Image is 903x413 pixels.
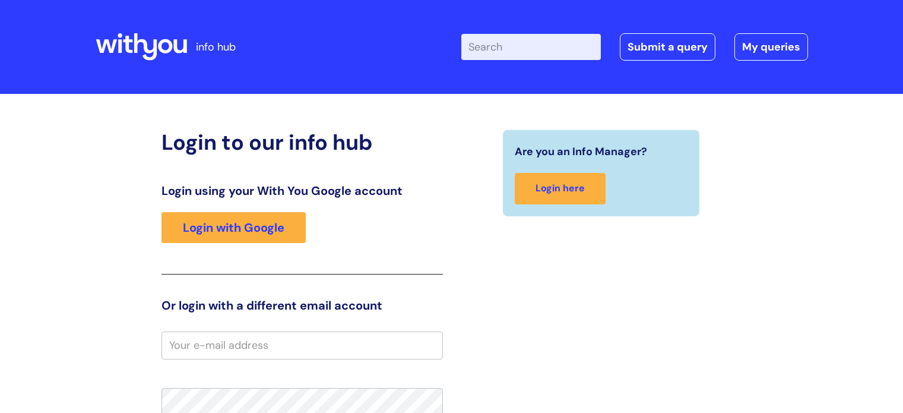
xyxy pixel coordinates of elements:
[161,130,443,155] h2: Login to our info hub
[461,34,601,60] input: Search
[515,173,606,204] a: Login here
[196,37,236,56] p: info hub
[161,212,306,243] a: Login with Google
[734,33,808,61] a: My queries
[620,33,715,61] a: Submit a query
[161,332,443,359] input: Your e-mail address
[161,298,443,313] h3: Or login with a different email account
[515,142,647,161] span: Are you an Info Manager?
[161,184,443,198] h3: Login using your With You Google account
